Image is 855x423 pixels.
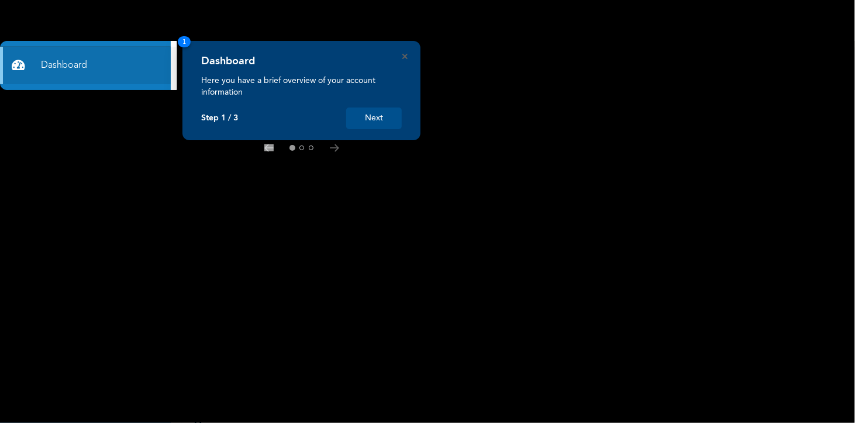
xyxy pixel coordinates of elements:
[201,113,238,123] p: Step 1 / 3
[178,36,191,47] span: 1
[201,75,402,98] p: Here you have a brief overview of your account information
[402,54,408,59] button: Close
[346,108,402,129] button: Next
[201,55,255,68] h4: Dashboard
